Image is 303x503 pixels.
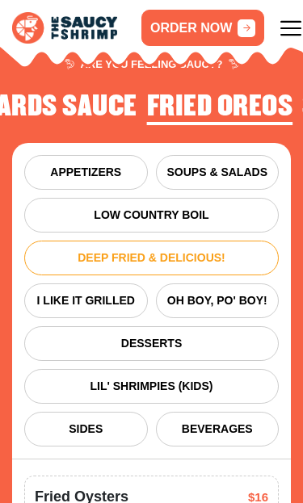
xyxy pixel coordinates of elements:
[33,421,139,438] span: SIDES
[33,164,139,181] span: APPETIZERS
[33,207,270,224] span: LOW COUNTRY BOIL
[33,249,270,266] span: DEEP FRIED & DELICIOUS!
[33,335,270,352] span: DESSERTS
[24,412,148,446] button: SIDES
[24,198,279,233] button: LOW COUNTRY BOIL
[12,12,117,44] img: logo
[24,155,148,190] button: APPETIZERS
[24,241,279,275] button: DEEP FRIED & DELICIOUS!
[156,155,280,190] button: SOUPS & SALADS
[33,378,270,395] span: LIL' SHRIMPIES (KIDS)
[33,292,139,309] span: I LIKE IT GRILLED
[24,283,148,318] button: I LIKE IT GRILLED
[147,91,293,123] h2: Fried Oreos
[147,91,293,127] li: 3 of 4
[24,326,279,361] button: DESSERTS
[24,369,279,404] button: LIL' SHRIMPIES (KIDS)
[165,292,271,309] span: OH BOY, PO' BOY!
[156,412,280,446] button: BEVERAGES
[141,10,264,46] a: ORDER NOW
[156,283,280,318] button: OH BOY, PO' BOY!
[165,164,271,181] span: SOUPS & SALADS
[165,421,271,438] span: BEVERAGES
